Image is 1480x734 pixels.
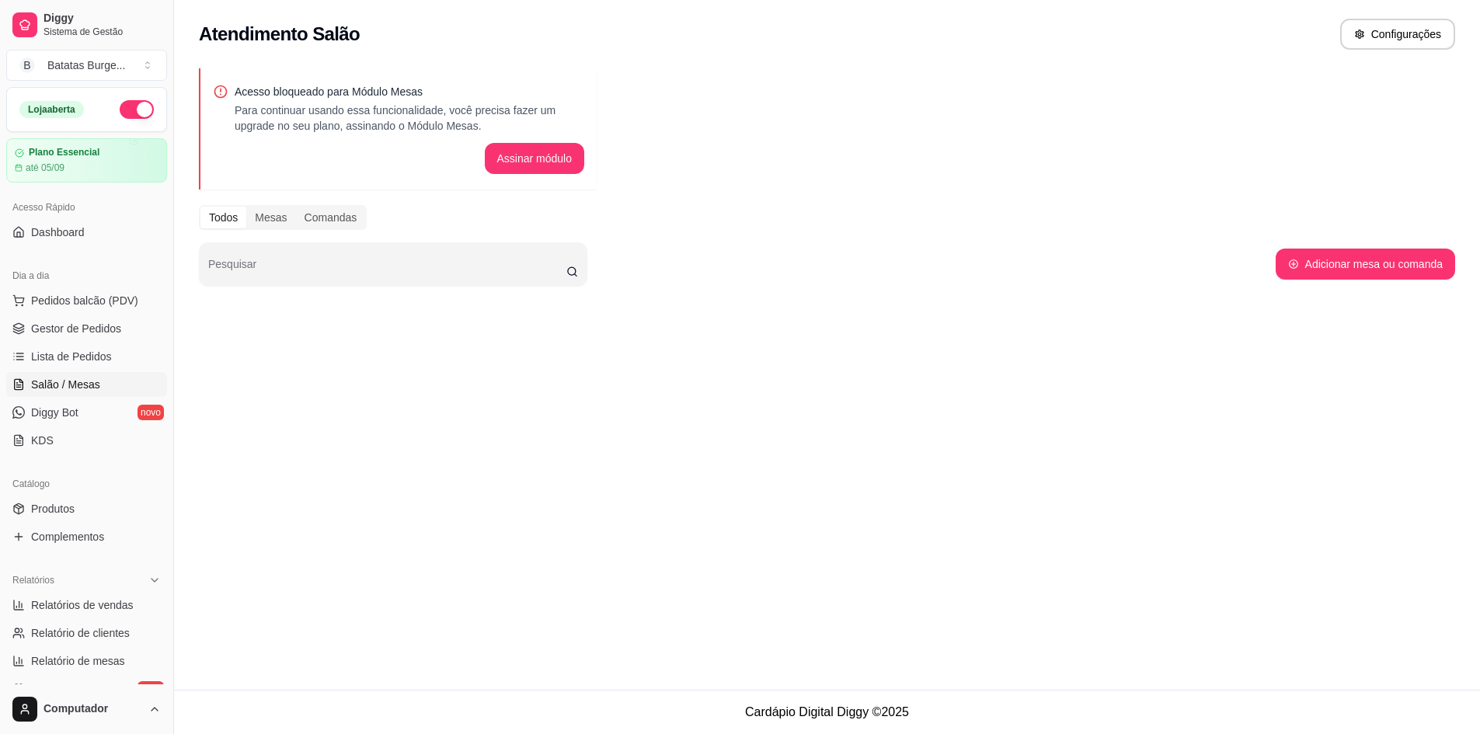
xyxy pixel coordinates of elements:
[31,681,139,697] span: Relatório de fidelidade
[31,625,130,641] span: Relatório de clientes
[44,26,161,38] span: Sistema de Gestão
[120,100,154,119] button: Alterar Status
[31,405,78,420] span: Diggy Bot
[235,84,584,99] p: Acesso bloqueado para Módulo Mesas
[6,621,167,645] a: Relatório de clientes
[19,57,35,73] span: B
[1276,249,1455,280] button: Adicionar mesa ou comanda
[6,524,167,549] a: Complementos
[199,22,360,47] h2: Atendimento Salão
[6,400,167,425] a: Diggy Botnovo
[31,377,100,392] span: Salão / Mesas
[6,372,167,397] a: Salão / Mesas
[26,162,64,174] article: até 05/09
[31,501,75,517] span: Produtos
[174,690,1480,734] footer: Cardápio Digital Diggy © 2025
[31,597,134,613] span: Relatórios de vendas
[208,263,566,278] input: Pesquisar
[12,574,54,586] span: Relatórios
[29,147,99,158] article: Plano Essencial
[6,263,167,288] div: Dia a dia
[6,677,167,701] a: Relatório de fidelidadenovo
[44,12,161,26] span: Diggy
[6,691,167,728] button: Computador
[6,288,167,313] button: Pedidos balcão (PDV)
[6,593,167,617] a: Relatórios de vendas
[6,471,167,496] div: Catálogo
[31,653,125,669] span: Relatório de mesas
[31,529,104,544] span: Complementos
[485,143,585,174] button: Assinar módulo
[6,316,167,341] a: Gestor de Pedidos
[1340,19,1455,50] button: Configurações
[6,195,167,220] div: Acesso Rápido
[6,50,167,81] button: Select a team
[6,649,167,673] a: Relatório de mesas
[19,101,84,118] div: Loja aberta
[6,428,167,453] a: KDS
[6,220,167,245] a: Dashboard
[6,496,167,521] a: Produtos
[44,702,142,716] span: Computador
[31,349,112,364] span: Lista de Pedidos
[6,6,167,43] a: DiggySistema de Gestão
[200,207,246,228] div: Todos
[296,207,366,228] div: Comandas
[31,224,85,240] span: Dashboard
[31,293,138,308] span: Pedidos balcão (PDV)
[47,57,125,73] div: Batatas Burge ...
[31,433,54,448] span: KDS
[6,344,167,369] a: Lista de Pedidos
[6,138,167,183] a: Plano Essencialaté 05/09
[31,321,121,336] span: Gestor de Pedidos
[246,207,295,228] div: Mesas
[235,103,584,134] p: Para continuar usando essa funcionalidade, você precisa fazer um upgrade no seu plano, assinando ...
